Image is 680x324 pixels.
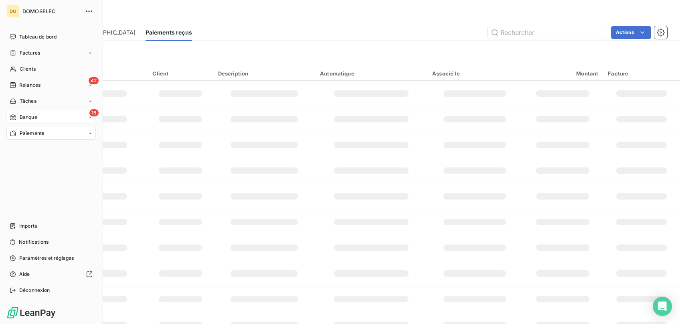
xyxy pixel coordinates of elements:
span: Notifications [19,238,49,246]
img: Logo LeanPay [6,306,56,319]
span: Tableau de bord [19,33,57,41]
span: Paiements reçus [146,29,192,37]
div: Automatique [320,70,423,77]
span: Banque [20,114,37,121]
div: Montant [527,70,598,77]
span: DOMOSELEC [22,8,80,14]
span: Tâches [20,98,36,105]
span: Aide [19,271,30,278]
span: Paiements [20,130,44,137]
a: Aide [6,268,96,281]
span: Déconnexion [19,287,50,294]
div: Client [152,70,208,77]
span: Paramètres et réglages [19,255,74,262]
div: Associé le [432,70,517,77]
span: 18 [89,109,99,116]
span: Relances [19,82,40,89]
div: Facture [608,70,675,77]
button: Actions [611,26,651,39]
input: Rechercher [488,26,608,39]
span: Factures [20,49,40,57]
div: DO [6,5,19,18]
div: Open Intercom Messenger [653,297,672,316]
span: 42 [89,77,99,84]
span: Imports [19,222,37,230]
span: Clients [20,65,36,73]
div: Description [218,70,310,77]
